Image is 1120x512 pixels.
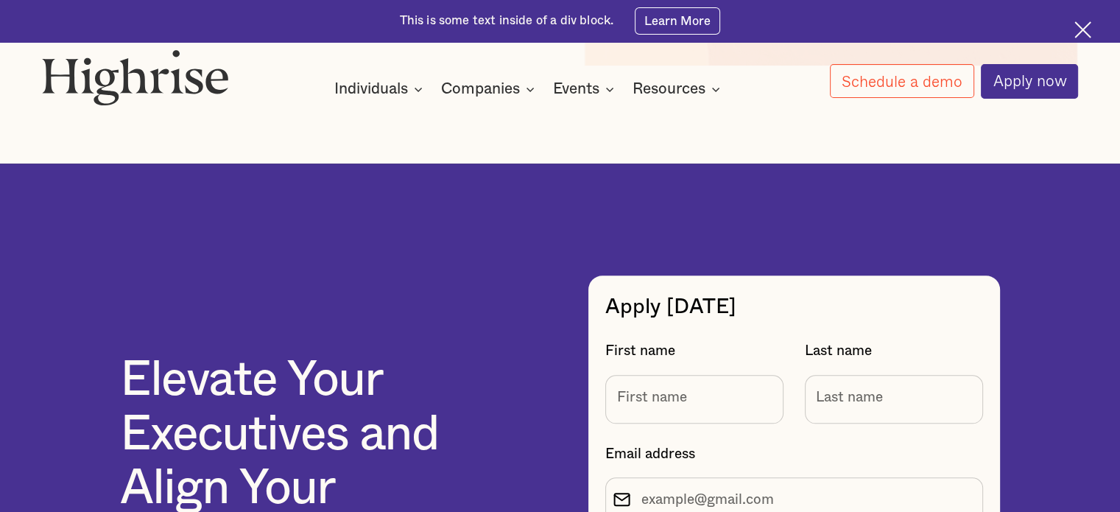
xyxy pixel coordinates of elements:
[635,7,721,34] a: Learn More
[633,80,725,98] div: Resources
[42,49,229,106] img: Highrise logo
[334,80,408,98] div: Individuals
[1074,21,1091,38] img: Cross icon
[400,13,614,29] div: This is some text inside of a div block.
[605,342,783,360] label: First name
[334,80,427,98] div: Individuals
[830,64,974,98] a: Schedule a demo
[553,80,599,98] div: Events
[805,342,983,360] label: Last name
[805,375,983,424] input: Last name
[553,80,619,98] div: Events
[981,64,1078,99] a: Apply now
[605,445,982,463] label: Email address
[605,375,783,424] input: First name
[441,80,520,98] div: Companies
[605,293,982,321] div: Apply [DATE]
[633,80,705,98] div: Resources
[441,80,539,98] div: Companies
